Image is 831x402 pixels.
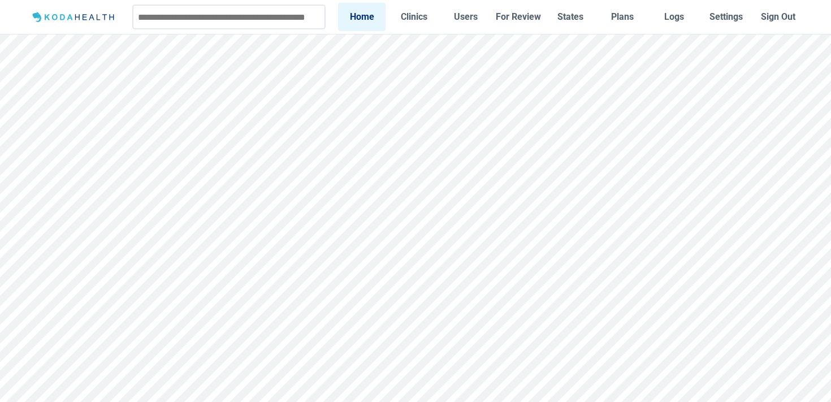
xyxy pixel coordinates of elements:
[494,3,542,31] a: For Review
[442,3,490,31] a: Users
[755,3,802,31] button: Sign Out
[703,3,750,31] a: Settings
[390,3,438,31] a: Clinics
[599,3,646,31] a: Plans
[651,3,698,31] a: Logs
[29,10,120,24] img: Logo
[338,3,386,31] a: Home
[547,3,594,31] a: States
